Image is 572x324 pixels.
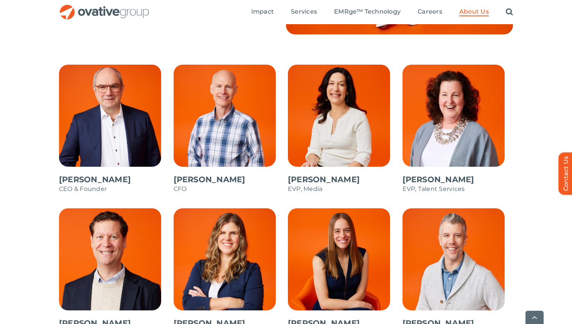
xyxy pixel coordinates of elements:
a: OG_Full_horizontal_RGB [59,4,150,11]
span: Careers [418,8,442,16]
span: Services [291,8,317,16]
a: Careers [418,8,442,16]
a: About Us [459,8,489,16]
a: Search [506,8,513,16]
span: About Us [459,8,489,16]
span: Impact [251,8,274,16]
a: Impact [251,8,274,16]
a: Services [291,8,317,16]
a: EMRge™ Technology [334,8,401,16]
span: EMRge™ Technology [334,8,401,16]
